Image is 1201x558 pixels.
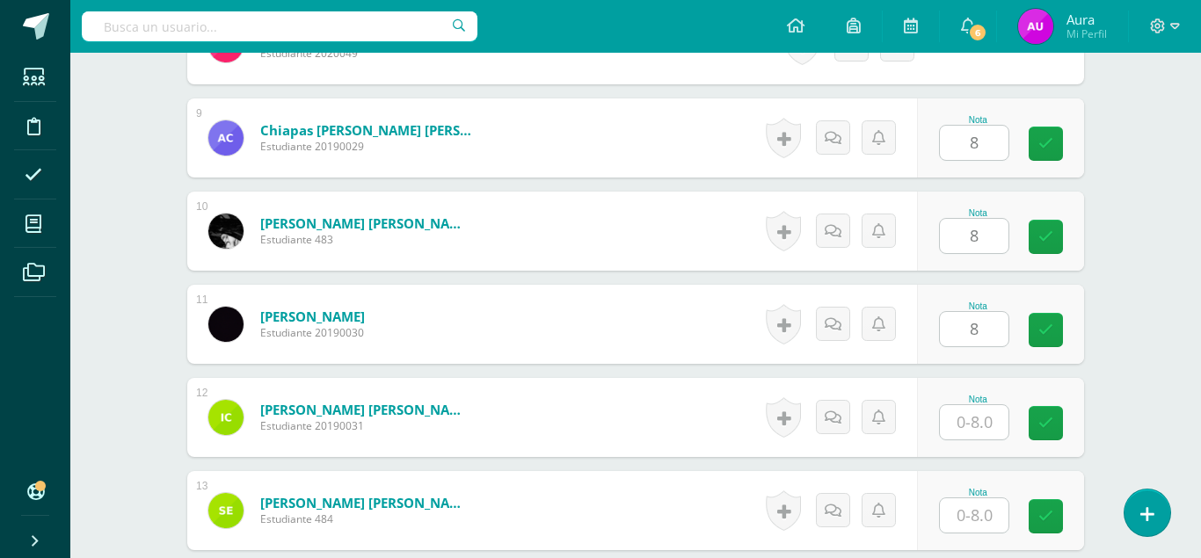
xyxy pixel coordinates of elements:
[940,405,1008,439] input: 0-8.0
[208,400,244,435] img: 0dc6a707a9332d4560ae804ae0d8f820.png
[260,401,471,418] a: [PERSON_NAME] [PERSON_NAME]
[208,307,244,342] img: a17d0af0849d6bfb1dc765533967ad46.png
[208,493,244,528] img: 2a446fcc28a9e5e407322387923e2222.png
[940,126,1008,160] input: 0-8.0
[939,395,1016,404] div: Nota
[260,214,471,232] a: [PERSON_NAME] [PERSON_NAME]
[208,214,244,249] img: 1cd2fa976d18ae865ede17d98e4887af.png
[82,11,477,41] input: Busca un usuario...
[1018,9,1053,44] img: cfd16455df1bd7e8a240b689e86da594.png
[1066,11,1107,28] span: Aura
[260,494,471,511] a: [PERSON_NAME] [PERSON_NAME]
[260,511,471,526] span: Estudiante 484
[940,498,1008,533] input: 0-8.0
[939,488,1016,497] div: Nota
[940,312,1008,346] input: 0-8.0
[939,208,1016,218] div: Nota
[260,325,365,340] span: Estudiante 20190030
[260,232,471,247] span: Estudiante 483
[260,139,471,154] span: Estudiante 20190029
[939,301,1016,311] div: Nota
[260,418,471,433] span: Estudiante 20190031
[939,115,1016,125] div: Nota
[208,120,244,156] img: 702e7b1919c42ef2a42c1da133dd6f0d.png
[260,121,471,139] a: Chiapas [PERSON_NAME] [PERSON_NAME]
[940,219,1008,253] input: 0-8.0
[260,46,471,61] span: Estudiante 2020049
[1066,26,1107,41] span: Mi Perfil
[260,308,365,325] a: [PERSON_NAME]
[968,23,987,42] span: 6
